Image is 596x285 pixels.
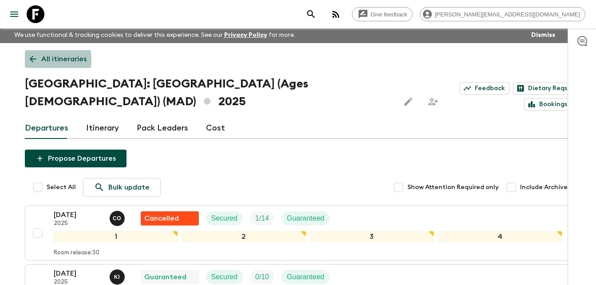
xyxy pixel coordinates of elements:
p: Secured [211,272,238,282]
p: Guaranteed [287,213,324,224]
div: 3 [310,231,434,242]
p: [DATE] [54,210,103,220]
p: Cancelled [144,213,179,224]
a: Departures [25,118,68,139]
a: Feedback [460,82,509,95]
p: K I [114,273,120,281]
a: Bulk update [83,178,161,197]
p: [DATE] [54,268,103,279]
button: CO [110,211,126,226]
button: KI [110,269,126,285]
a: Cost [206,118,225,139]
button: menu [5,5,23,23]
span: Show Attention Required only [407,183,499,192]
a: Pack Leaders [137,118,188,139]
p: Guaranteed [287,272,324,282]
a: Dietary Reqs [513,82,572,95]
div: Trip Fill [250,211,274,226]
div: Secured [206,211,243,226]
div: 4 [438,231,562,242]
button: [DATE]2025Chama OuammiFlash Pack cancellationSecuredTrip FillGuaranteed1234Room release:30 [25,206,572,261]
div: 2 [182,231,306,242]
p: C O [113,215,121,222]
div: [PERSON_NAME][EMAIL_ADDRESS][DOMAIN_NAME] [420,7,585,21]
p: We use functional & tracking cookies to deliver this experience. See our for more. [11,27,299,43]
div: 1 [54,231,178,242]
span: Select All [47,183,76,192]
p: 1 / 14 [255,213,269,224]
span: Include Archived [520,183,572,192]
a: Bookings [524,98,572,111]
span: Khaled Ingrioui [110,272,126,279]
a: Give feedback [352,7,413,21]
a: Itinerary [86,118,119,139]
span: Chama Ouammi [110,214,126,221]
span: Share this itinerary [424,93,442,111]
div: Trip Fill [250,270,274,284]
p: Bulk update [108,182,150,193]
a: Privacy Policy [224,32,267,38]
div: Flash Pack cancellation [141,211,199,226]
button: Dismiss [529,29,557,41]
span: [PERSON_NAME][EMAIL_ADDRESS][DOMAIN_NAME] [430,11,585,18]
button: Edit this itinerary [399,93,417,111]
a: All itineraries [25,50,91,68]
p: Secured [211,213,238,224]
h1: [GEOGRAPHIC_DATA]: [GEOGRAPHIC_DATA] (Ages [DEMOGRAPHIC_DATA]) (MAD) 2025 [25,75,393,111]
button: Propose Departures [25,150,126,167]
p: 2025 [54,220,103,227]
p: Room release: 30 [54,249,99,257]
p: All itineraries [41,54,87,64]
button: search adventures [302,5,320,23]
div: Secured [206,270,243,284]
span: Give feedback [366,11,412,18]
p: 0 / 10 [255,272,269,282]
p: Guaranteed [144,272,186,282]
